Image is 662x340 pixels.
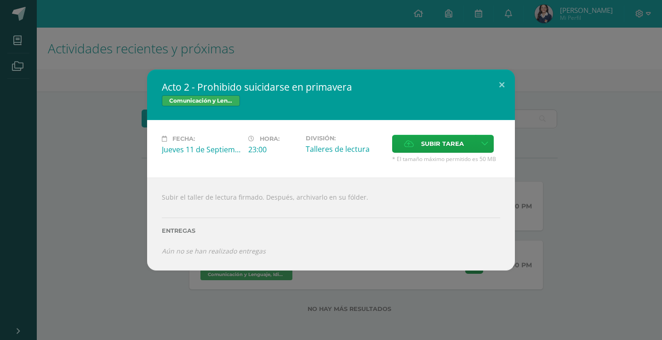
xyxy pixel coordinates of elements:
[162,95,240,106] span: Comunicación y Lenguaje, Idioma Español
[260,135,280,142] span: Hora:
[392,155,500,163] span: * El tamaño máximo permitido es 50 MB
[306,135,385,142] label: División:
[489,69,515,101] button: Close (Esc)
[162,144,241,155] div: Jueves 11 de Septiembre
[162,81,500,93] h2: Acto 2 - Prohibido suicidarse en primavera
[421,135,464,152] span: Subir tarea
[147,178,515,271] div: Subir el taller de lectura firmado. Después, archivarlo en su fólder.
[248,144,298,155] div: 23:00
[162,247,266,255] i: Aún no se han realizado entregas
[162,227,500,234] label: Entregas
[172,135,195,142] span: Fecha:
[306,144,385,154] div: Talleres de lectura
